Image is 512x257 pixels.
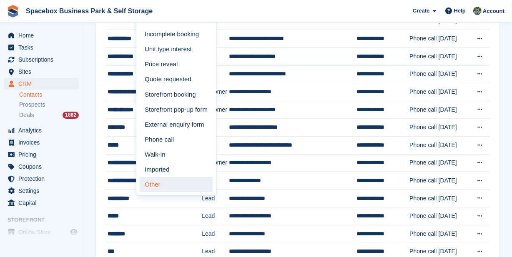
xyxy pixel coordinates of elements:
a: External enquiry form [140,117,213,132]
a: Spacebox Business Park & Self Storage [23,4,156,18]
span: Protection [18,173,68,185]
a: Contacts [19,91,79,99]
span: Sites [18,66,68,77]
a: menu [4,197,79,209]
a: menu [4,226,79,238]
a: menu [4,173,79,185]
td: Lead [202,225,229,243]
div: 1862 [63,112,79,119]
span: Pricing [18,149,68,160]
a: menu [4,125,79,136]
a: Deals 1862 [19,111,79,120]
td: [DATE] [439,119,471,137]
span: Create [413,7,429,15]
td: [DATE] [439,30,471,48]
td: Phone call [409,119,439,137]
a: Unit type interest [140,42,213,57]
td: Phone call [409,172,439,190]
td: [DATE] [439,101,471,119]
td: Phone call [409,47,439,65]
a: Storefront booking [140,87,213,102]
td: [DATE] [439,190,471,207]
a: menu [4,137,79,148]
td: Phone call [409,190,439,207]
span: Deals [19,111,34,119]
td: Phone call [409,30,439,48]
a: Prospects [19,100,79,109]
a: Phone call [140,132,213,147]
span: CRM [18,78,68,90]
a: menu [4,185,79,197]
img: sahil [473,7,482,15]
span: Tasks [18,42,68,53]
span: Online Store [18,226,68,238]
td: Phone call [409,225,439,243]
td: Phone call [409,154,439,172]
span: Subscriptions [18,54,68,65]
td: [DATE] [439,136,471,154]
a: Preview store [69,227,79,237]
a: menu [4,161,79,172]
a: Walk-in [140,147,213,162]
a: Price reveal [140,57,213,72]
span: Account [483,7,504,15]
td: [DATE] [439,172,471,190]
span: Home [18,30,68,41]
a: menu [4,149,79,160]
td: [DATE] [439,207,471,225]
a: menu [4,54,79,65]
a: Imported [140,162,213,177]
td: Phone call [409,65,439,83]
a: Other [140,177,213,192]
td: Phone call [409,83,439,101]
a: Quote requested [140,72,213,87]
img: stora-icon-8386f47178a22dfd0bd8f6a31ec36ba5ce8667c1dd55bd0f319d3a0aa187defe.svg [7,5,19,17]
a: menu [4,66,79,77]
td: [DATE] [439,65,471,83]
a: Storefront pop-up form [140,102,213,117]
span: Help [454,7,466,15]
a: Incomplete booking [140,27,213,42]
span: Coupons [18,161,68,172]
td: [DATE] [439,154,471,172]
span: Capital [18,197,68,209]
span: Analytics [18,125,68,136]
td: Phone call [409,101,439,119]
td: Phone call [409,207,439,225]
td: Lead [202,190,229,207]
a: menu [4,42,79,53]
a: menu [4,78,79,90]
span: Storefront [8,216,83,224]
td: [DATE] [439,225,471,243]
a: menu [4,30,79,41]
span: Settings [18,185,68,197]
td: Lead [202,207,229,225]
td: [DATE] [439,83,471,101]
td: Phone call [409,136,439,154]
span: Prospects [19,101,45,109]
td: [DATE] [439,47,471,65]
span: Invoices [18,137,68,148]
